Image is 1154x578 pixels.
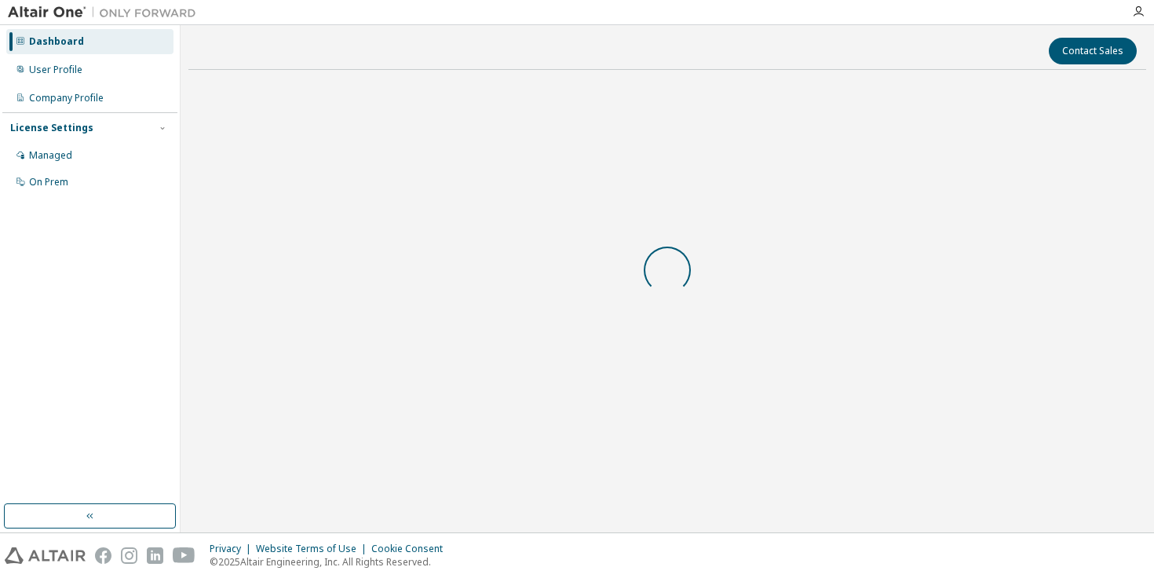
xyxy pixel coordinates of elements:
[29,176,68,188] div: On Prem
[5,547,86,564] img: altair_logo.svg
[29,92,104,104] div: Company Profile
[121,547,137,564] img: instagram.svg
[147,547,163,564] img: linkedin.svg
[173,547,195,564] img: youtube.svg
[8,5,204,20] img: Altair One
[210,543,256,555] div: Privacy
[210,555,452,569] p: © 2025 Altair Engineering, Inc. All Rights Reserved.
[256,543,371,555] div: Website Terms of Use
[95,547,111,564] img: facebook.svg
[29,64,82,76] div: User Profile
[10,122,93,134] div: License Settings
[1049,38,1137,64] button: Contact Sales
[371,543,452,555] div: Cookie Consent
[29,149,72,162] div: Managed
[29,35,84,48] div: Dashboard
